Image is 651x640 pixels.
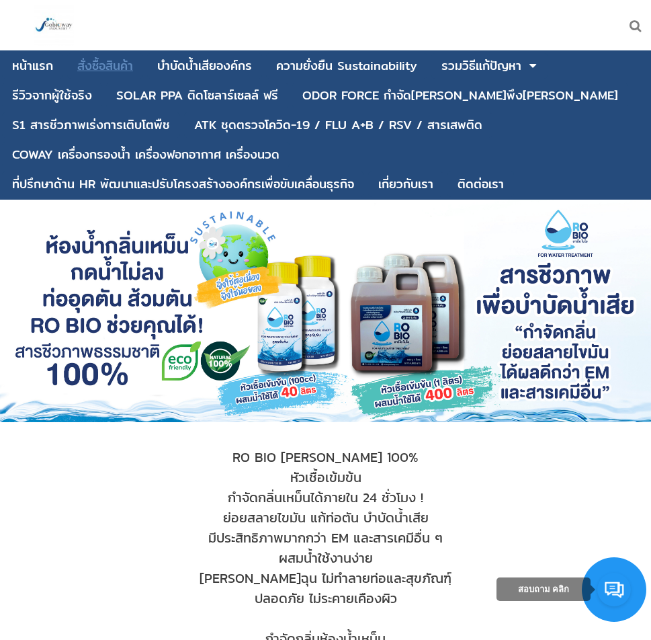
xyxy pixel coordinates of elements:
div: ความยั่งยืน Sustainability [276,60,417,72]
a: รวมวิธีแก้ปัญหา [441,53,521,79]
div: มีประสิทธิภาพมากกว่า EM และสารเคมีอื่น ๆ [130,528,521,548]
div: หน้าแรก [12,60,53,72]
div: รีวิวจากผู้ใช้จริง [12,89,92,102]
a: ความยั่งยืน Sustainability [276,53,417,79]
div: บําบัดน้ำเสียองค์กร [157,60,252,72]
a: ที่ปรึกษาด้าน HR พัฒนาและปรับโครงสร้างองค์กรเพื่อขับเคลื่อนธุรกิจ [12,171,354,197]
div: เกี่ยวกับเรา [378,178,433,190]
a: SOLAR PPA ติดโซลาร์เซลล์ ฟรี [116,83,278,108]
div: ผสมน้ำใช้งานง่าย [PERSON_NAME]ฉุน ไม่ทำลายท่อและสุขภัณฑ์ฺ ปลอดภัย ไม่ระคายเคืองผิว [130,548,521,608]
div: ย่อยสลายไขมัน แก้ท่อตัน บำบัดน้ำเสีย [130,508,521,528]
div: ที่ปรึกษาด้าน HR พัฒนาและปรับโครงสร้างองค์กรเพื่อขับเคลื่อนธุรกิจ [12,178,354,190]
a: สั่งซื้อสินค้า [77,53,133,79]
div: กำจัดกลิ่นเหม็นได้ภายใน 24 ชั่วโมง ! [130,487,521,508]
div: ติดต่อเรา [458,178,504,190]
img: large-1644130236041.jpg [34,5,74,46]
a: S1 สารชีวภาพเร่งการเติบโตพืช [12,112,170,138]
a: หน้าแรก [12,53,53,79]
div: ATK ชุดตรวจโควิด-19 / FLU A+B / RSV / สารเสพติด [194,119,482,131]
div: S1 สารชีวภาพเร่งการเติบโตพืช [12,119,170,131]
div: SOLAR PPA ติดโซลาร์เซลล์ ฟรี [116,89,278,102]
span: สอบถาม คลิก [518,584,570,594]
a: COWAY เครื่องกรองน้ำ เครื่องฟอกอากาศ เครื่องนวด [12,142,279,167]
div: COWAY เครื่องกรองน้ำ เครื่องฟอกอากาศ เครื่องนวด [12,149,279,161]
a: เกี่ยวกับเรา [378,171,433,197]
a: ATK ชุดตรวจโควิด-19 / FLU A+B / RSV / สารเสพติด [194,112,482,138]
a: ติดต่อเรา [458,171,504,197]
div: รวมวิธีแก้ปัญหา [441,60,521,72]
a: ODOR FORCE กำจัด[PERSON_NAME]พึง[PERSON_NAME] [302,83,618,108]
a: รีวิวจากผู้ใช้จริง [12,83,92,108]
div: RO BIO [PERSON_NAME] 100% หัวเชื้อเข้มข้น [130,447,521,487]
a: บําบัดน้ำเสียองค์กร [157,53,252,79]
div: สั่งซื้อสินค้า [77,60,133,72]
div: ODOR FORCE กำจัด[PERSON_NAME]พึง[PERSON_NAME] [302,89,618,102]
